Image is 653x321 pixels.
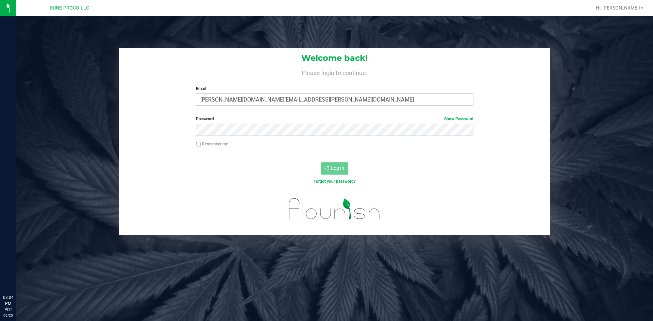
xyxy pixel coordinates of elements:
span: Log In [331,165,344,171]
input: Remember me [196,142,201,147]
span: Password [196,117,214,121]
a: Forgot your password? [314,179,356,184]
h1: Welcome back! [119,54,550,63]
label: Email [196,86,473,92]
a: Show Password [444,117,473,121]
button: Log In [321,162,348,175]
h4: Please login to continue. [119,68,550,76]
img: flourish_logo.svg [281,192,388,226]
p: 09/25 [3,313,13,318]
label: Remember me [196,141,228,147]
span: Hi, [PERSON_NAME]! [596,5,640,11]
span: DUNE PROCO LLC [50,5,89,11]
p: 03:04 PM PDT [3,295,13,313]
